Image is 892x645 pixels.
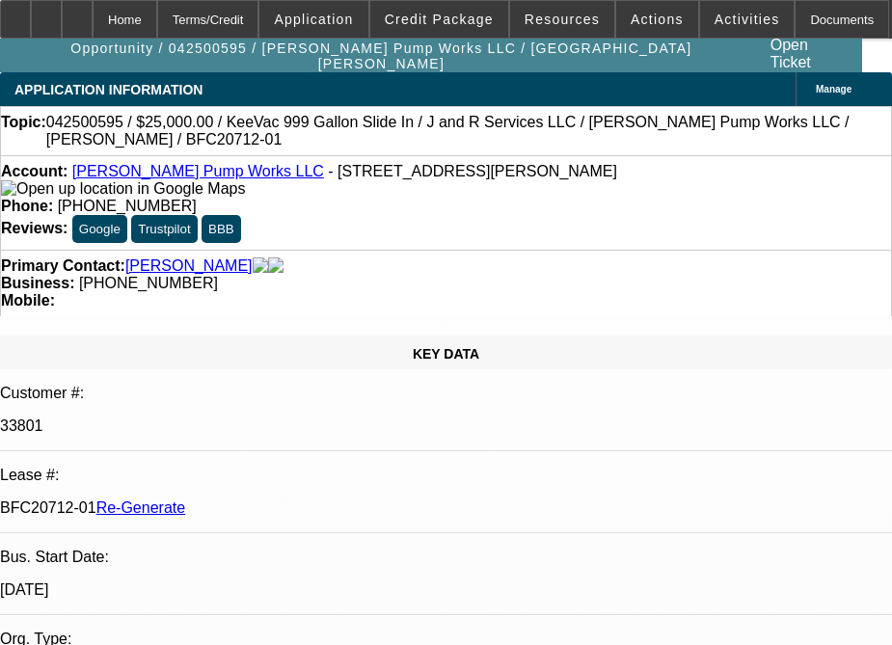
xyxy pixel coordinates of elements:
button: Trustpilot [131,215,197,243]
button: Credit Package [370,1,508,38]
a: [PERSON_NAME] Pump Works LLC [72,163,324,179]
span: KEY DATA [413,346,479,362]
span: Application [274,12,353,27]
a: View Google Maps [1,180,245,197]
strong: Reviews: [1,220,68,236]
span: Opportunity / 042500595 / [PERSON_NAME] Pump Works LLC / [GEOGRAPHIC_DATA][PERSON_NAME] [8,40,755,71]
span: 042500595 / $25,000.00 / KeeVac 999 Gallon Slide In / J and R Services LLC / [PERSON_NAME] Pump W... [46,114,891,148]
img: Open up location in Google Maps [1,180,245,198]
button: Resources [510,1,614,38]
a: Re-Generate [96,499,186,516]
button: Activities [700,1,795,38]
button: Actions [616,1,698,38]
span: APPLICATION INFORMATION [14,82,203,97]
a: [PERSON_NAME] [125,257,253,275]
strong: Business: [1,275,74,291]
strong: Account: [1,163,68,179]
strong: Mobile: [1,292,55,309]
span: Activities [715,12,780,27]
span: [PHONE_NUMBER] [79,275,218,291]
img: facebook-icon.png [253,257,268,275]
button: BBB [202,215,241,243]
button: Google [72,215,127,243]
span: - [STREET_ADDRESS][PERSON_NAME] [328,163,617,179]
span: Manage [816,84,851,94]
span: [PHONE_NUMBER] [58,198,197,214]
img: linkedin-icon.png [268,257,284,275]
span: Credit Package [385,12,494,27]
strong: Phone: [1,198,53,214]
span: Resources [525,12,600,27]
button: Application [259,1,367,38]
a: Open Ticket [763,29,860,79]
span: Actions [631,12,684,27]
strong: Primary Contact: [1,257,125,275]
strong: Topic: [1,114,46,148]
